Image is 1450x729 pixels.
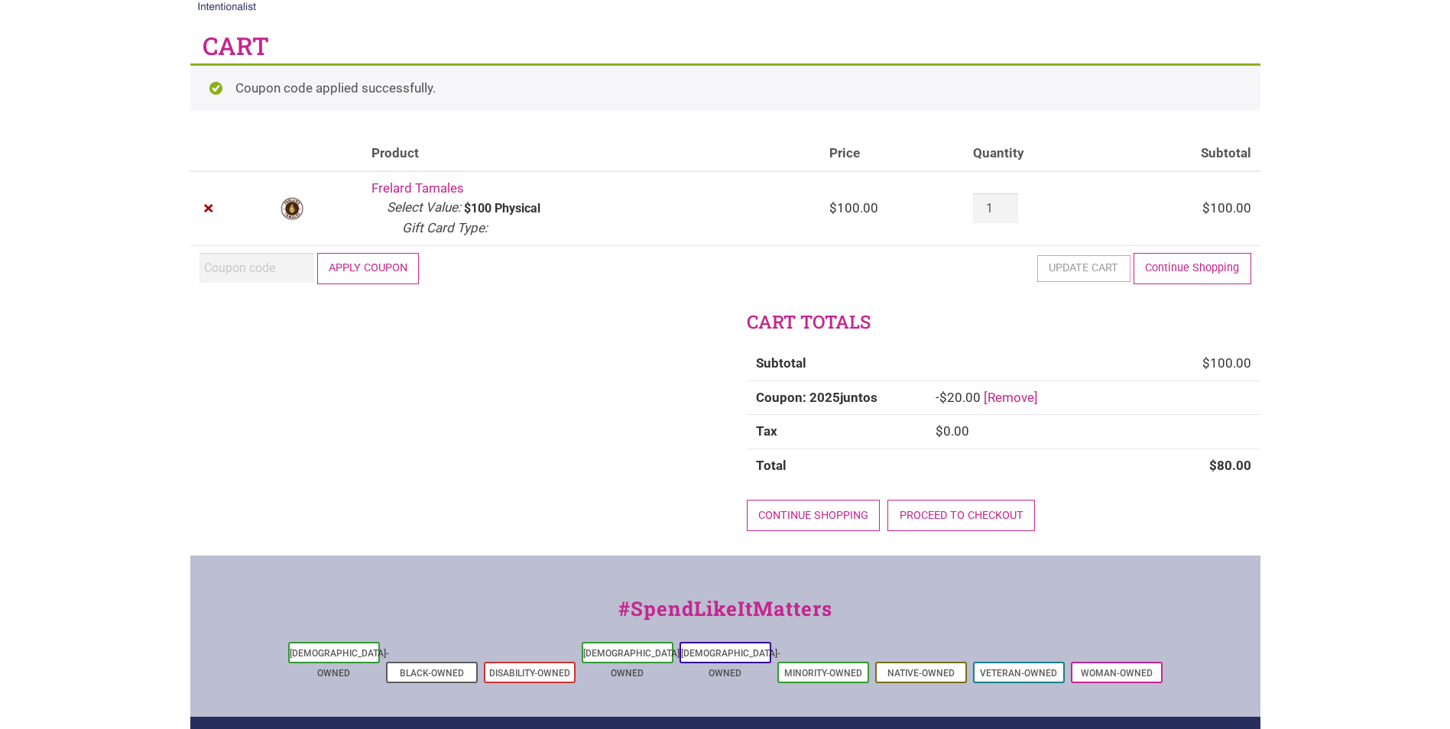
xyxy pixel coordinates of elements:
[939,390,981,405] span: 20.00
[964,137,1113,171] th: Quantity
[747,449,926,483] th: Total
[362,137,820,171] th: Product
[1209,458,1217,473] span: $
[199,253,314,283] input: Coupon code
[290,648,389,679] a: [DEMOGRAPHIC_DATA]-Owned
[784,668,862,679] a: Minority-Owned
[1202,200,1251,215] bdi: 100.00
[387,198,461,218] dt: Select Value:
[681,648,780,679] a: [DEMOGRAPHIC_DATA]-Owned
[747,500,881,531] a: Continue shopping
[583,648,683,679] a: [DEMOGRAPHIC_DATA]-Owned
[190,594,1260,639] div: #SpendLikeItMatters
[371,180,464,196] a: Frelard Tamales
[203,29,269,63] h1: Cart
[1202,355,1210,371] span: $
[402,219,488,238] dt: Gift Card Type:
[1202,200,1210,215] span: $
[1081,668,1153,679] a: Woman-Owned
[1037,255,1130,281] button: Update cart
[495,202,540,215] p: Physical
[747,309,1260,335] h2: Cart totals
[1209,458,1251,473] bdi: 80.00
[489,668,570,679] a: Disability-Owned
[280,196,304,221] img: Frelard Tamales logo
[829,200,878,215] bdi: 100.00
[887,500,1035,531] a: Proceed to checkout
[1113,137,1260,171] th: Subtotal
[1134,253,1251,284] a: Continue Shopping
[747,414,926,449] th: Tax
[887,668,955,679] a: Native-Owned
[747,347,926,381] th: Subtotal
[829,200,837,215] span: $
[190,63,1260,112] div: Coupon code applied successfully.
[199,199,219,219] a: Remove Frelard Tamales from cart
[926,381,1260,415] td: -
[820,137,964,171] th: Price
[936,423,969,439] bdi: 0.00
[936,423,943,439] span: $
[984,390,1038,405] a: Remove 2025juntos coupon
[980,668,1057,679] a: Veteran-Owned
[464,202,491,215] p: $100
[747,381,926,415] th: Coupon: 2025juntos
[400,668,464,679] a: Black-Owned
[1202,355,1251,371] bdi: 100.00
[317,253,420,284] button: Apply coupon
[973,193,1017,223] input: Product quantity
[939,390,947,405] span: $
